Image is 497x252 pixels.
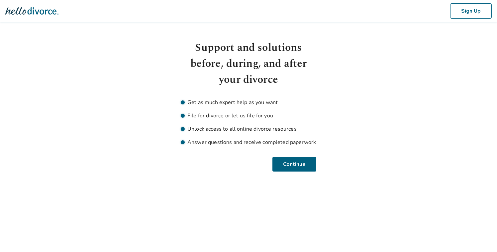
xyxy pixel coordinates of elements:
[181,40,316,88] h1: Support and solutions before, during, and after your divorce
[181,98,316,106] li: Get as much expert help as you want
[181,125,316,133] li: Unlock access to all online divorce resources
[450,3,492,19] button: Sign Up
[181,138,316,146] li: Answer questions and receive completed paperwork
[5,4,58,18] img: Hello Divorce Logo
[181,112,316,120] li: File for divorce or let us file for you
[273,157,316,172] button: Continue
